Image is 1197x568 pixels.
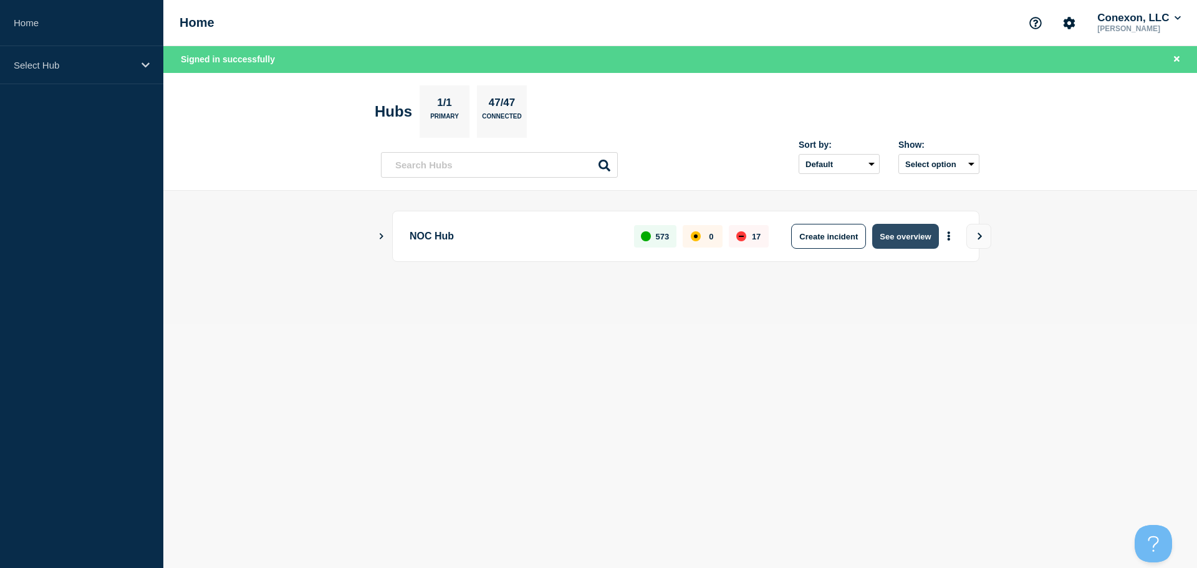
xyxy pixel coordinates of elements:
[966,224,991,249] button: View
[736,231,746,241] div: down
[433,97,457,113] p: 1/1
[484,97,520,113] p: 47/47
[1169,52,1185,67] button: Close banner
[1022,10,1049,36] button: Support
[180,16,214,30] h1: Home
[752,232,761,241] p: 17
[1095,24,1183,33] p: [PERSON_NAME]
[375,103,412,120] h2: Hubs
[381,152,618,178] input: Search Hubs
[691,231,701,241] div: affected
[430,113,459,126] p: Primary
[1056,10,1082,36] button: Account settings
[14,60,133,70] p: Select Hub
[898,140,979,150] div: Show:
[799,154,880,174] select: Sort by
[410,224,620,249] p: NOC Hub
[482,113,521,126] p: Connected
[791,224,866,249] button: Create incident
[181,54,275,64] span: Signed in successfully
[1135,525,1172,562] iframe: Help Scout Beacon - Open
[641,231,651,241] div: up
[378,232,385,241] button: Show Connected Hubs
[1095,12,1183,24] button: Conexon, LLC
[799,140,880,150] div: Sort by:
[656,232,670,241] p: 573
[941,225,957,248] button: More actions
[898,154,979,174] button: Select option
[872,224,938,249] button: See overview
[709,232,713,241] p: 0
